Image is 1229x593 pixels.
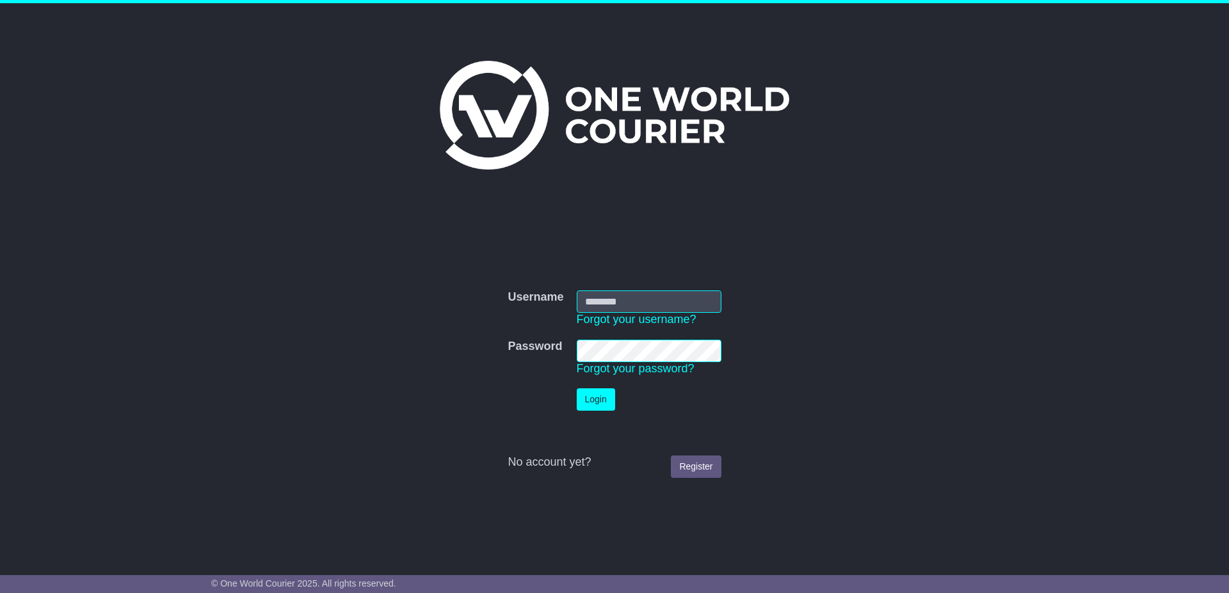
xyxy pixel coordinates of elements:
span: © One World Courier 2025. All rights reserved. [211,578,396,589]
img: One World [440,61,789,170]
label: Password [508,340,562,354]
label: Username [508,290,563,304]
a: Forgot your username? [577,313,696,326]
a: Register [671,455,721,478]
button: Login [577,388,615,411]
div: No account yet? [508,455,721,470]
a: Forgot your password? [577,362,695,375]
